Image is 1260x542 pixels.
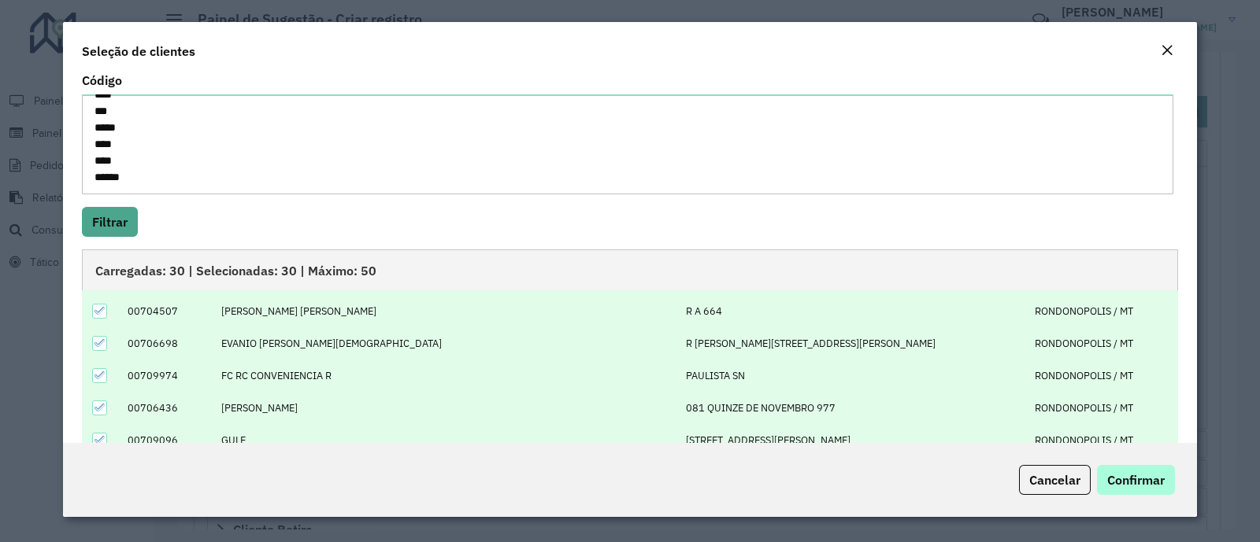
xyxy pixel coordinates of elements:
td: PAULISTA SN [677,359,1027,392]
td: 00706436 [119,392,213,424]
td: RONDONOPOLIS / MT [1027,295,1178,327]
td: R [PERSON_NAME][STREET_ADDRESS][PERSON_NAME] [677,327,1027,359]
td: 00706698 [119,327,213,359]
td: 081 QUINZE DE NOVEMBRO 977 [677,392,1027,424]
button: Filtrar [82,207,138,237]
button: Confirmar [1097,465,1175,495]
h4: Seleção de clientes [82,42,195,61]
td: RONDONOPOLIS / MT [1027,359,1178,392]
td: RONDONOPOLIS / MT [1027,424,1178,456]
button: Close [1156,41,1178,61]
td: RONDONOPOLIS / MT [1027,327,1178,359]
span: Confirmar [1107,472,1165,488]
td: [PERSON_NAME] [PERSON_NAME] [213,295,524,327]
td: [PERSON_NAME] [213,392,524,424]
em: Fechar [1161,44,1173,57]
span: Cancelar [1029,472,1080,488]
td: 00704507 [119,295,213,327]
td: RONDONOPOLIS / MT [1027,392,1178,424]
td: 00709974 [119,359,213,392]
td: EVANIO [PERSON_NAME][DEMOGRAPHIC_DATA] [213,327,524,359]
div: Carregadas: 30 | Selecionadas: 30 | Máximo: 50 [82,249,1178,290]
label: Código [82,71,122,90]
td: 00709096 [119,424,213,456]
td: R A 664 [677,295,1027,327]
td: [STREET_ADDRESS][PERSON_NAME] [677,424,1027,456]
td: FC RC CONVENIENCIA R [213,359,524,392]
td: GULE [213,424,524,456]
button: Cancelar [1019,465,1091,495]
